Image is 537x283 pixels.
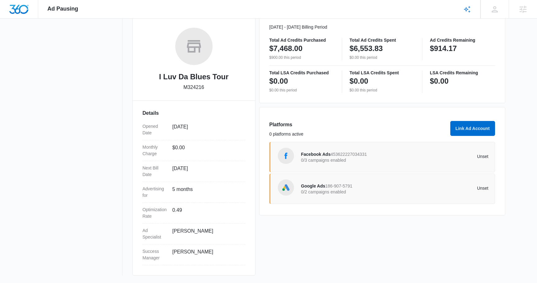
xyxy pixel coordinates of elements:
p: $0.00 this period [269,87,334,93]
dd: $0.00 [172,144,240,157]
dd: [PERSON_NAME] [172,248,240,261]
p: Unset [395,154,489,159]
p: LSA Credits Remaining [430,71,495,75]
p: 0 platforms active [269,131,447,137]
a: Facebook AdsFacebook Ads4536222270343310/3 campaigns enabledUnset [269,142,495,172]
p: $0.00 [350,76,368,86]
p: $6,553.83 [350,44,383,53]
span: Google Ads [301,183,325,188]
dt: Monthly Charge [143,144,168,157]
p: $7,468.00 [269,44,303,53]
span: 186-907-5791 [325,183,352,188]
p: M324216 [183,84,204,91]
dt: Next Bill Date [143,165,168,178]
span: Ad Pausing [48,6,78,12]
div: Ad Specialist[PERSON_NAME] [143,224,245,244]
p: $914.17 [430,44,457,53]
dd: 0.49 [172,206,240,220]
div: Next Bill Date[DATE] [143,161,245,182]
dt: Success Manager [143,248,168,261]
p: $0.00 [430,76,448,86]
p: Ad Credits Remaining [430,38,495,42]
h3: Platforms [269,121,447,128]
span: 453622227034331 [331,152,367,157]
div: Advertising for5 months [143,182,245,203]
p: Total Ad Credits Spent [350,38,415,42]
p: $0.00 [269,76,288,86]
div: Optimization Rate0.49 [143,203,245,224]
p: Total Ad Credits Purchased [269,38,334,42]
h2: I Luv Da Blues Tour [159,71,229,82]
p: 0/3 campaigns enabled [301,158,395,162]
img: Google Ads [281,183,291,192]
p: $0.00 this period [350,55,415,60]
p: [DATE] - [DATE] Billing Period [269,24,495,30]
dd: 5 months [172,186,240,199]
p: $900.00 this period [269,55,334,60]
div: Monthly Charge$0.00 [143,140,245,161]
a: Google AdsGoogle Ads186-907-57910/2 campaigns enabledUnset [269,174,495,204]
h3: Details [143,109,245,117]
p: Total LSA Credits Purchased [269,71,334,75]
img: Facebook Ads [281,151,291,160]
span: Facebook Ads [301,152,331,157]
dt: Optimization Rate [143,206,168,220]
dd: [DATE] [172,165,240,178]
dd: [PERSON_NAME] [172,227,240,240]
dt: Ad Specialist [143,227,168,240]
dt: Opened Date [143,123,168,136]
p: Total LSA Credits Spent [350,71,415,75]
button: Link Ad Account [450,121,495,136]
dd: [DATE] [172,123,240,136]
p: Unset [395,186,489,190]
dt: Advertising for [143,186,168,199]
div: Success Manager[PERSON_NAME] [143,244,245,265]
p: 0/2 campaigns enabled [301,190,395,194]
p: $0.00 this period [350,87,415,93]
div: Opened Date[DATE] [143,119,245,140]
